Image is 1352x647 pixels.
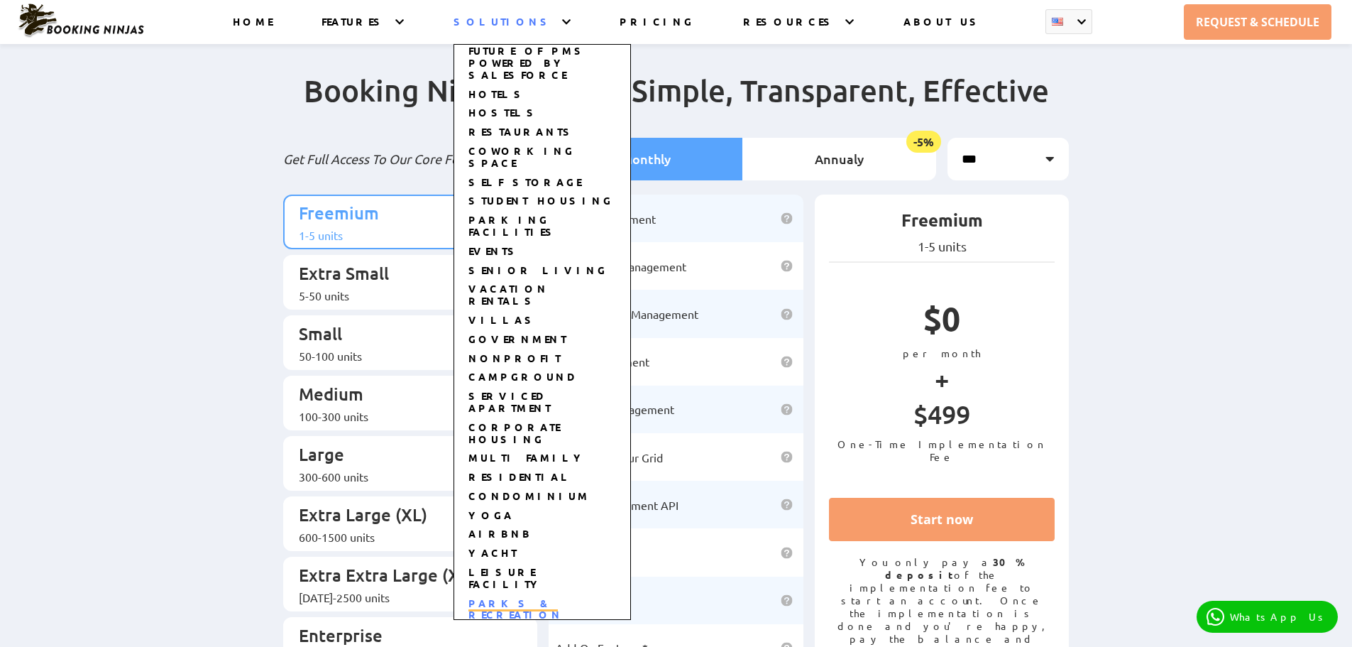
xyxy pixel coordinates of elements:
a: CORPORATE HOUSING [468,420,560,447]
a: NONPROFIT [468,352,561,366]
a: VILLAS [468,313,537,328]
a: PARKS & RECREATION [468,597,563,624]
a: PARKING FACILITIES [468,213,558,240]
a: COWORKING SPACE [468,144,575,171]
p: Freemium [829,209,1055,239]
a: HOSTELS [468,106,539,121]
p: $0 [829,298,1055,347]
a: RESTAURANTS [468,125,576,140]
a: WhatsApp Us [1197,601,1338,633]
a: Start now [829,498,1055,541]
a: MULTI FAMILY [468,451,587,466]
img: help icon [781,212,793,224]
a: RESOURCES [743,15,836,44]
a: SERVICED APARTMENT [468,389,551,416]
img: help icon [781,356,793,368]
p: Small [299,322,508,349]
a: GOVERNMENT [468,332,566,347]
a: AIRBNB [468,527,532,542]
a: YACHT [468,546,517,561]
p: Large [299,443,508,469]
img: help icon [781,451,793,463]
li: Annualy [742,138,936,180]
p: + [829,359,1055,398]
span: -5% [906,131,941,153]
div: 100-300 units [299,409,508,423]
a: FEATURES [321,15,386,44]
a: CAMPGROUND [468,370,577,385]
img: help icon [781,594,793,607]
div: [DATE]-2500 units [299,590,508,604]
a: ABOUT US [903,15,982,44]
a: EVENTS [468,244,520,259]
p: WhatsApp Us [1230,611,1328,623]
img: help icon [781,260,793,272]
p: 1-5 units [829,239,1055,254]
a: PRICING [620,15,694,44]
img: help icon [781,547,793,559]
p: Extra Small [299,262,508,288]
a: VACATION RENTALS [468,282,549,309]
a: SELF STORAGE [468,175,581,190]
p: Get Full Access To Our Core Features [283,151,538,168]
p: per month [829,347,1055,359]
a: SENIOR LIVING [468,263,608,278]
p: Medium [299,383,508,409]
p: One-Time Implementation Fee [829,437,1055,463]
p: Extra Extra Large (XXL) [299,564,508,590]
a: YOGA [468,509,514,523]
a: SOLUTIONS [454,15,553,44]
a: STUDENT HOUSING [468,194,613,209]
p: $499 [829,398,1055,437]
a: CONDOMINIUM [468,489,590,504]
a: HOTELS [468,87,527,102]
a: LEISURE FACILITY [468,565,544,592]
p: Extra Large (XL) [299,504,508,530]
div: 5-50 units [299,288,508,303]
img: help icon [781,403,793,415]
img: help icon [781,499,793,511]
div: 1-5 units [299,228,508,242]
div: 300-600 units [299,469,508,484]
li: Monthly [549,138,742,180]
p: Freemium [299,202,508,228]
div: 600-1500 units [299,530,508,544]
div: 50-100 units [299,349,508,363]
a: HOME [233,15,273,44]
a: RESIDENTIAL [468,470,573,485]
img: help icon [781,308,793,320]
h2: Booking Ninjas Pricing: Simple, Transparent, Effective [283,72,1070,138]
a: Future of PMS Powered by Salesforce [468,44,587,83]
strong: 30% deposit [885,555,1025,581]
